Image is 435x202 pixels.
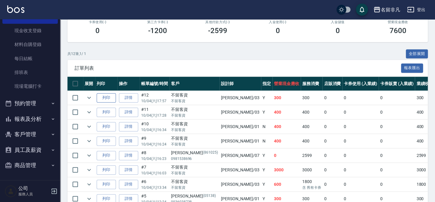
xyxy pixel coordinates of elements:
button: 商品管理 [2,158,58,173]
button: expand row [85,180,94,189]
p: (05138) [203,193,216,199]
th: 展開 [83,77,95,91]
div: 不留客資 [171,164,218,170]
td: 400 [301,134,323,148]
td: 400 [415,120,435,134]
p: 10/04 (六) 17:28 [141,113,168,118]
td: 0 [379,163,415,177]
td: 300 [272,91,301,105]
img: Person [5,185,17,197]
td: 400 [272,105,301,119]
button: 報表及分析 [2,111,58,127]
p: 含 舊有卡券 [302,185,321,190]
button: 員工及薪資 [2,142,58,158]
div: 不留客資 [171,179,218,185]
td: Y [261,177,272,191]
td: N [261,120,272,134]
td: [PERSON_NAME] /01 [219,134,261,148]
td: [PERSON_NAME] /03 [219,91,261,105]
a: 報表匯出 [401,65,423,71]
a: 詳情 [119,136,138,146]
button: expand row [85,151,94,160]
td: [PERSON_NAME] /07 [219,148,261,163]
a: 材料自購登錄 [2,38,58,51]
h3: 0 [336,26,340,35]
th: 設計師 [219,77,261,91]
h3: 7600 [389,26,406,35]
td: 400 [272,134,301,148]
button: 列印 [97,151,116,160]
h3: -1200 [148,26,167,35]
a: 排班表 [2,66,58,79]
p: 0981538696 [171,156,218,161]
td: 0 [342,163,379,177]
div: 不留客資 [171,106,218,113]
td: #9 [140,134,169,148]
td: 300 [301,91,323,105]
th: 列印 [95,77,117,91]
td: 0 [379,120,415,134]
a: 詳情 [119,93,138,103]
td: 0 [322,105,342,119]
h5: 公司 [18,185,49,191]
div: 不留客資 [171,135,218,142]
td: 0 [322,148,342,163]
td: 0 [322,134,342,148]
th: 客戶 [169,77,219,91]
h3: 0 [95,26,100,35]
td: #12 [140,91,169,105]
p: 不留客資 [171,127,218,133]
p: 不留客資 [171,185,218,190]
button: expand row [85,108,94,117]
p: 不留客資 [171,170,218,176]
td: [PERSON_NAME] /03 [219,177,261,191]
td: 2599 [415,148,435,163]
div: 不留客資 [171,92,218,98]
td: 400 [415,105,435,119]
td: #6 [140,177,169,191]
th: 營業現金應收 [272,77,301,91]
td: Y [261,148,272,163]
button: 列印 [97,122,116,131]
td: 0 [342,177,379,191]
td: 0 [379,148,415,163]
p: 10/04 (六) 16:24 [141,142,168,147]
button: expand row [85,165,94,174]
button: 客戶管理 [2,127,58,142]
th: 卡券使用 (入業績) [342,77,379,91]
button: 列印 [97,165,116,175]
a: 詳情 [119,108,138,117]
td: 0 [342,120,379,134]
th: 服務消費 [301,77,323,91]
p: 10/04 (六) 16:03 [141,170,168,176]
button: expand row [85,122,94,131]
h2: 其他付款方式(-) [195,20,241,24]
th: 指定 [261,77,272,91]
p: 服務人員 [18,191,49,197]
td: 600 [272,177,301,191]
td: 400 [272,120,301,134]
td: 0 [322,163,342,177]
td: #11 [140,105,169,119]
h2: 第三方卡券(-) [135,20,181,24]
td: Y [261,91,272,105]
h2: 入金儲值 [315,20,361,24]
td: 2599 [301,148,323,163]
td: 0 [272,148,301,163]
td: #7 [140,163,169,177]
button: expand row [85,136,94,145]
button: 列印 [97,136,116,146]
td: 0 [379,91,415,105]
td: N [261,134,272,148]
a: 詳情 [119,165,138,175]
p: 不留客資 [171,142,218,147]
td: 3000 [415,163,435,177]
td: Y [261,163,272,177]
h2: 入金使用(-) [255,20,301,24]
button: expand row [85,93,94,102]
th: 卡券販賣 (入業績) [379,77,415,91]
td: 400 [301,120,323,134]
td: #8 [140,148,169,163]
td: 0 [342,134,379,148]
td: 0 [342,91,379,105]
